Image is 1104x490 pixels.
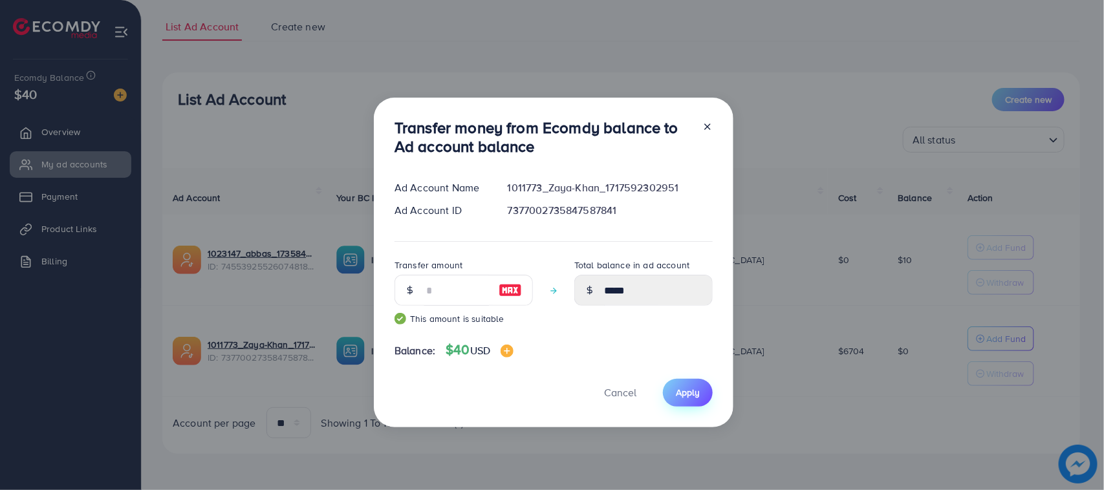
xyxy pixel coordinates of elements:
[663,379,713,407] button: Apply
[470,343,490,357] span: USD
[574,259,689,272] label: Total balance in ad account
[604,385,636,399] span: Cancel
[384,203,497,218] div: Ad Account ID
[497,203,723,218] div: 7377002735847587841
[446,342,514,358] h4: $40
[395,259,462,272] label: Transfer amount
[497,180,723,195] div: 1011773_Zaya-Khan_1717592302951
[395,118,692,156] h3: Transfer money from Ecomdy balance to Ad account balance
[384,180,497,195] div: Ad Account Name
[588,379,653,407] button: Cancel
[395,343,435,358] span: Balance:
[395,312,533,325] small: This amount is suitable
[395,313,406,325] img: guide
[501,345,514,357] img: image
[499,282,522,298] img: image
[676,386,700,399] span: Apply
